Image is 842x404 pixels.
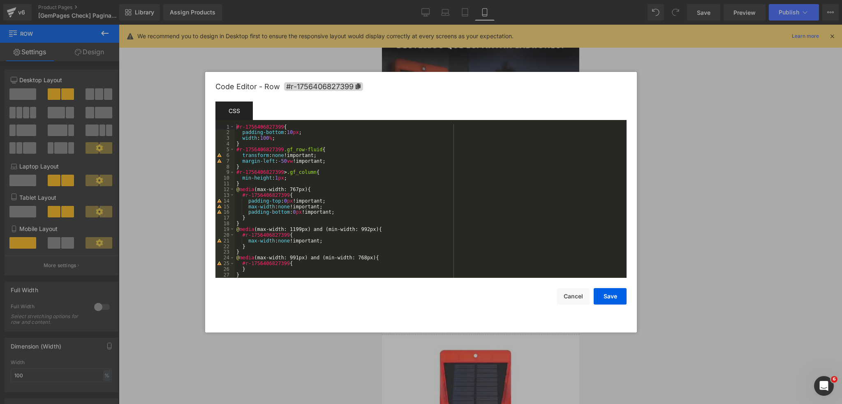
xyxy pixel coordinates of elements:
[215,181,235,187] div: 11
[215,141,235,147] div: 4
[215,175,235,181] div: 10
[215,266,235,272] div: 26
[215,158,235,164] div: 7
[215,261,235,266] div: 25
[594,288,627,305] button: Save
[215,255,235,261] div: 24
[215,129,235,135] div: 2
[215,238,235,244] div: 21
[215,232,235,238] div: 20
[215,249,235,255] div: 23
[215,102,253,120] div: CSS
[215,226,235,232] div: 19
[215,169,235,175] div: 9
[557,288,590,305] button: Cancel
[215,164,235,170] div: 8
[215,244,235,249] div: 22
[284,82,363,91] span: Click to copy
[215,209,235,215] div: 16
[215,192,235,198] div: 13
[215,198,235,204] div: 14
[215,135,235,141] div: 3
[215,204,235,210] div: 15
[215,152,235,158] div: 6
[215,215,235,221] div: 17
[215,82,280,91] span: Code Editor - Row
[215,187,235,192] div: 12
[215,124,235,130] div: 1
[831,376,837,383] span: 6
[215,272,235,278] div: 27
[215,221,235,226] div: 18
[814,376,834,396] iframe: Intercom live chat
[215,147,235,152] div: 5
